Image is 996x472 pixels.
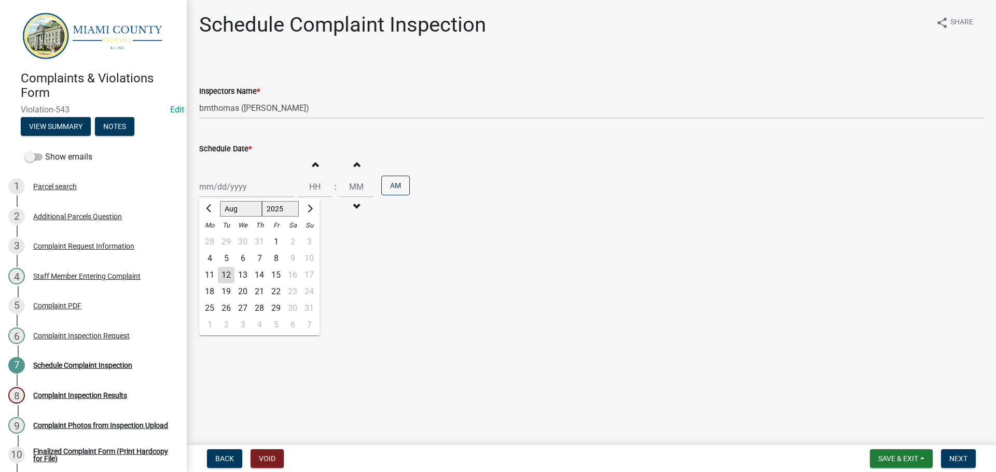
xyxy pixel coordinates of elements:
[234,250,251,267] div: Wednesday, August 6, 2025
[251,317,268,333] div: Thursday, September 4, 2025
[201,250,218,267] div: 4
[941,449,976,468] button: Next
[33,213,122,220] div: Additional Parcels Question
[251,300,268,317] div: 28
[33,448,170,462] div: Finalized Complaint Form (Print Hardcopy for File)
[201,300,218,317] div: 25
[199,146,252,153] label: Schedule Date
[381,176,410,195] button: AM
[251,449,284,468] button: Void
[203,201,216,217] button: Previous month
[268,283,284,300] div: 22
[33,273,141,280] div: Staff Member Entering Complaint
[218,267,234,283] div: 12
[218,283,234,300] div: 19
[234,234,251,250] div: 30
[268,217,284,234] div: Fr
[218,300,234,317] div: 26
[215,454,234,463] span: Back
[170,105,184,115] a: Edit
[268,234,284,250] div: Friday, August 1, 2025
[33,242,134,250] div: Complaint Request Information
[949,454,967,463] span: Next
[268,250,284,267] div: 8
[301,217,317,234] div: Su
[234,300,251,317] div: 27
[8,238,25,254] div: 3
[218,234,234,250] div: 29
[251,300,268,317] div: Thursday, August 28, 2025
[218,217,234,234] div: Tu
[268,300,284,317] div: 29
[234,317,251,333] div: 3
[218,234,234,250] div: Tuesday, July 29, 2025
[234,250,251,267] div: 6
[303,201,315,217] button: Next month
[8,297,25,314] div: 5
[170,105,184,115] wm-modal-confirm: Edit Application Number
[331,181,340,193] div: :
[218,317,234,333] div: 2
[878,454,918,463] span: Save & Exit
[207,449,242,468] button: Back
[201,217,218,234] div: Mo
[201,234,218,250] div: 28
[33,183,77,190] div: Parcel search
[218,250,234,267] div: 5
[268,300,284,317] div: Friday, August 29, 2025
[234,317,251,333] div: Wednesday, September 3, 2025
[298,176,331,197] input: Hours
[220,201,262,217] select: Select month
[8,178,25,195] div: 1
[251,267,268,283] div: 14
[251,234,268,250] div: 31
[950,17,973,29] span: Share
[95,117,134,136] button: Notes
[251,267,268,283] div: Thursday, August 14, 2025
[95,123,134,131] wm-modal-confirm: Notes
[201,250,218,267] div: Monday, August 4, 2025
[234,300,251,317] div: Wednesday, August 27, 2025
[251,234,268,250] div: Thursday, July 31, 2025
[201,234,218,250] div: Monday, July 28, 2025
[199,176,294,197] input: mm/dd/yyyy
[268,250,284,267] div: Friday, August 8, 2025
[33,302,81,309] div: Complaint PDF
[21,123,91,131] wm-modal-confirm: Summary
[284,217,301,234] div: Sa
[262,201,299,217] select: Select year
[218,283,234,300] div: Tuesday, August 19, 2025
[21,117,91,136] button: View Summary
[201,283,218,300] div: 18
[234,267,251,283] div: 13
[201,283,218,300] div: Monday, August 18, 2025
[234,283,251,300] div: 20
[268,317,284,333] div: 5
[33,362,132,369] div: Schedule Complaint Inspection
[201,317,218,333] div: 1
[268,283,284,300] div: Friday, August 22, 2025
[201,300,218,317] div: Monday, August 25, 2025
[268,267,284,283] div: Friday, August 15, 2025
[268,267,284,283] div: 15
[936,17,948,29] i: share
[8,327,25,344] div: 6
[8,268,25,284] div: 4
[8,387,25,404] div: 8
[870,449,933,468] button: Save & Exit
[251,317,268,333] div: 4
[8,447,25,463] div: 10
[251,250,268,267] div: Thursday, August 7, 2025
[201,317,218,333] div: Monday, September 1, 2025
[21,11,170,60] img: Miami County, Indiana
[234,234,251,250] div: Wednesday, July 30, 2025
[234,267,251,283] div: Wednesday, August 13, 2025
[25,151,92,163] label: Show emails
[33,392,127,399] div: Complaint Inspection Results
[21,71,178,101] h4: Complaints & Violations Form
[251,283,268,300] div: 21
[33,332,130,339] div: Complaint Inspection Request
[268,234,284,250] div: 1
[201,267,218,283] div: 11
[234,283,251,300] div: Wednesday, August 20, 2025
